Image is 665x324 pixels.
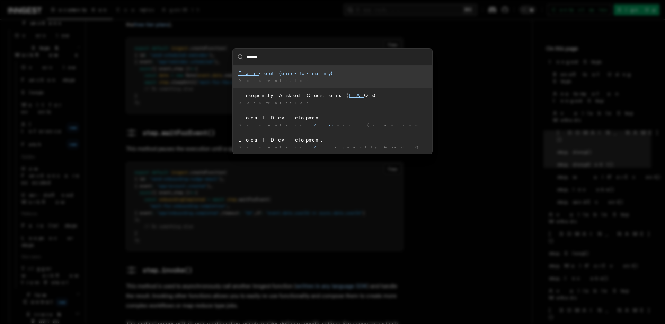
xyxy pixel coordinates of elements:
div: Frequently Asked Questions ( Qs) [238,92,427,99]
span: Documentation [238,78,311,83]
span: Frequently Asked Questions ( Qs) [323,145,497,149]
span: Documentation [238,123,311,127]
span: Documentation [238,145,311,149]
span: -out (one-to-many) [323,123,435,127]
mark: Fan [323,123,337,127]
span: / [314,145,320,149]
div: -out (one-to-many) [238,70,427,77]
span: / [314,123,320,127]
mark: FA [349,93,364,98]
div: Local Development [238,136,427,143]
div: Local Development [238,114,427,121]
span: Documentation [238,101,311,105]
mark: Fan [238,70,259,76]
